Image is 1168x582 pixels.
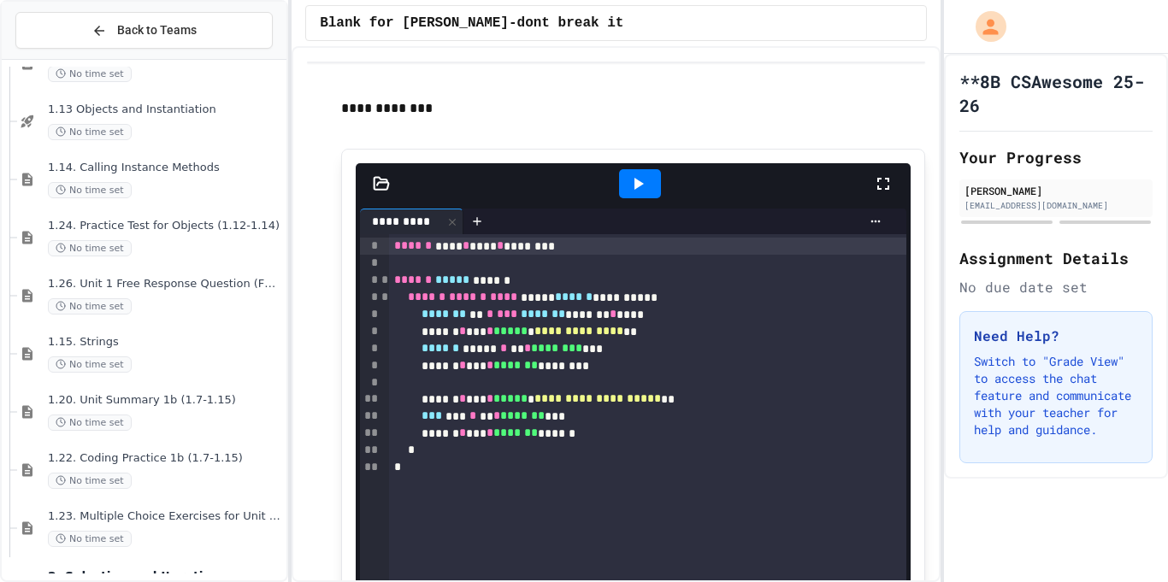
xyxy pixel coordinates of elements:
[48,356,132,373] span: No time set
[48,103,283,117] span: 1.13 Objects and Instantiation
[48,509,283,524] span: 1.23. Multiple Choice Exercises for Unit 1b (1.9-1.15)
[959,246,1153,270] h2: Assignment Details
[48,451,283,466] span: 1.22. Coding Practice 1b (1.7-1.15)
[48,531,132,547] span: No time set
[117,21,197,39] span: Back to Teams
[48,414,132,431] span: No time set
[48,161,283,175] span: 1.14. Calling Instance Methods
[959,145,1153,169] h2: Your Progress
[48,298,132,315] span: No time set
[48,240,132,256] span: No time set
[959,277,1153,297] div: No due date set
[974,326,1138,346] h3: Need Help?
[48,124,132,140] span: No time set
[48,393,283,408] span: 1.20. Unit Summary 1b (1.7-1.15)
[958,7,1011,46] div: My Account
[959,69,1153,117] h1: **8B CSAwesome 25-26
[48,335,283,350] span: 1.15. Strings
[48,66,132,82] span: No time set
[974,353,1138,438] p: Switch to "Grade View" to access the chat feature and communicate with your teacher for help and ...
[964,199,1147,212] div: [EMAIL_ADDRESS][DOMAIN_NAME]
[48,219,283,233] span: 1.24. Practice Test for Objects (1.12-1.14)
[320,13,623,33] span: Blank for Angie-dont break it
[48,277,283,291] span: 1.26. Unit 1 Free Response Question (FRQ) Practice
[48,182,132,198] span: No time set
[964,183,1147,198] div: [PERSON_NAME]
[48,473,132,489] span: No time set
[15,12,273,49] button: Back to Teams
